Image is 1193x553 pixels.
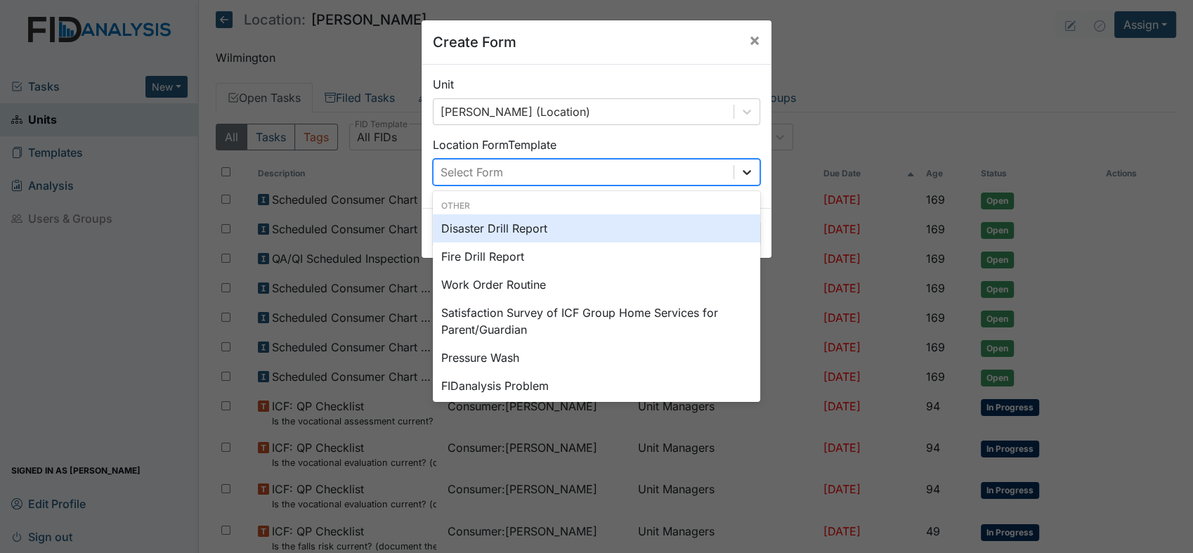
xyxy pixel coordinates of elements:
div: [PERSON_NAME] (Location) [441,103,590,120]
div: Select Form [441,164,503,181]
div: FIDanalysis Problem [433,372,760,400]
label: Location Form Template [433,136,556,153]
label: Unit [433,76,454,93]
div: Disaster Drill Report [433,214,760,242]
div: Fire Drill Report [433,242,760,271]
div: Work Order Routine [433,271,760,299]
div: Pressure Wash [433,344,760,372]
div: Satisfaction Survey of ICF Group Home Services for Parent/Guardian [433,299,760,344]
div: HVAC PM [433,400,760,428]
button: Close [738,20,771,60]
h5: Create Form [433,32,516,53]
span: × [749,30,760,50]
div: Other [433,200,760,212]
